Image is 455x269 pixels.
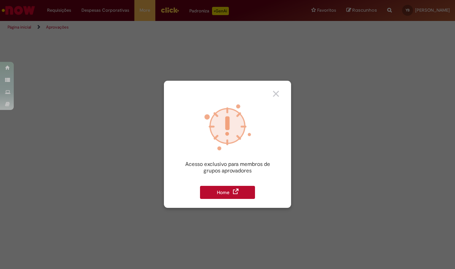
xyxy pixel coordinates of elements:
[233,189,238,194] img: redirect_link.png
[273,91,279,97] img: close_button_grey.png
[202,101,254,153] img: clock-warning.png
[200,182,255,199] a: Home
[181,161,274,174] div: Acesso exclusivo para membros de grupos aprovadores
[200,186,255,199] div: Home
